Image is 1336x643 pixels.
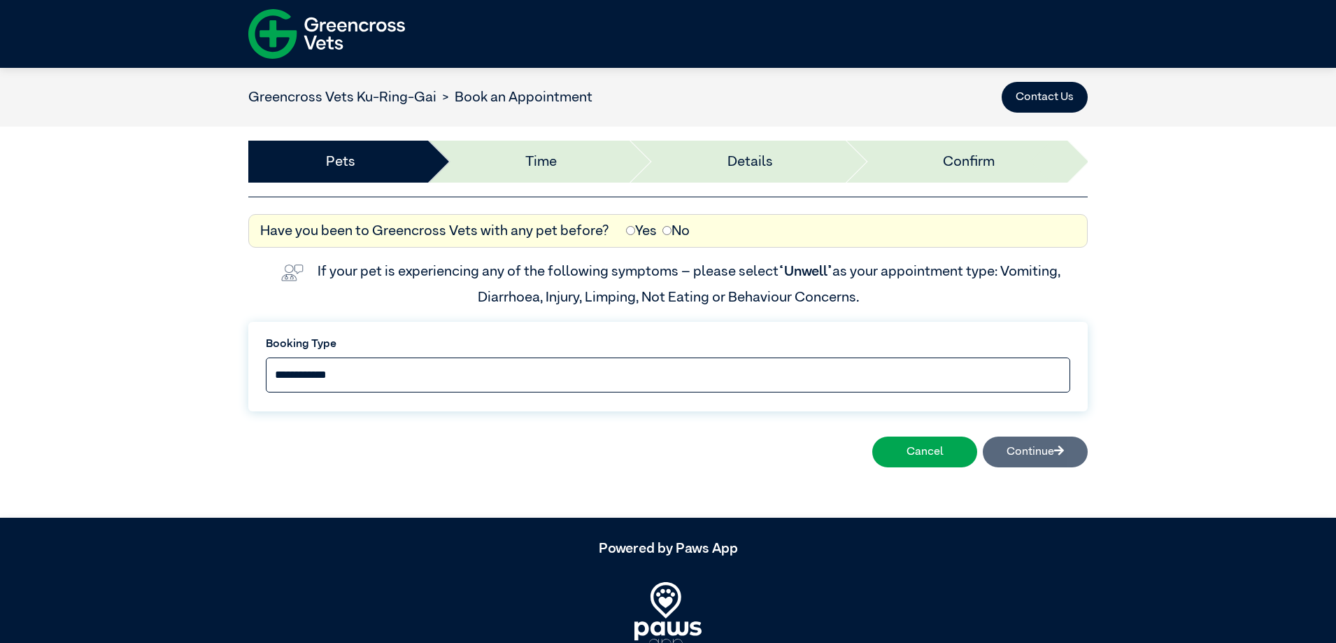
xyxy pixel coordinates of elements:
[248,87,592,108] nav: breadcrumb
[662,220,690,241] label: No
[872,437,977,467] button: Cancel
[248,3,405,64] img: f-logo
[779,264,832,278] span: “Unwell”
[662,226,671,235] input: No
[326,151,355,172] a: Pets
[1002,82,1088,113] button: Contact Us
[260,220,609,241] label: Have you been to Greencross Vets with any pet before?
[248,90,436,104] a: Greencross Vets Ku-Ring-Gai
[436,87,592,108] li: Book an Appointment
[626,226,635,235] input: Yes
[248,540,1088,557] h5: Powered by Paws App
[276,259,309,287] img: vet
[318,264,1063,304] label: If your pet is experiencing any of the following symptoms – please select as your appointment typ...
[266,336,1070,353] label: Booking Type
[626,220,657,241] label: Yes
